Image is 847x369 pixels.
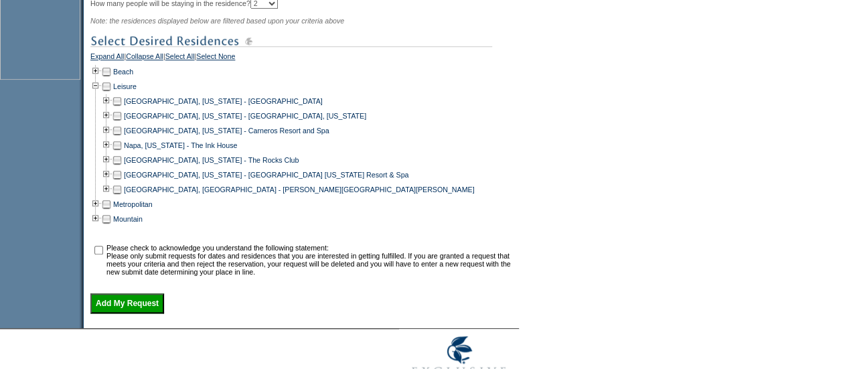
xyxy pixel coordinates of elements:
[124,171,408,179] a: [GEOGRAPHIC_DATA], [US_STATE] - [GEOGRAPHIC_DATA] [US_STATE] Resort & Spa
[90,52,516,64] div: | | |
[106,244,514,276] td: Please check to acknowledge you understand the following statement: Please only submit requests f...
[124,186,474,194] a: [GEOGRAPHIC_DATA], [GEOGRAPHIC_DATA] - [PERSON_NAME][GEOGRAPHIC_DATA][PERSON_NAME]
[165,52,195,64] a: Select All
[124,112,366,120] a: [GEOGRAPHIC_DATA], [US_STATE] - [GEOGRAPHIC_DATA], [US_STATE]
[126,52,163,64] a: Collapse All
[113,215,143,223] a: Mountain
[124,141,237,149] a: Napa, [US_STATE] - The Ink House
[124,156,299,164] a: [GEOGRAPHIC_DATA], [US_STATE] - The Rocks Club
[124,127,329,135] a: [GEOGRAPHIC_DATA], [US_STATE] - Carneros Resort and Spa
[90,293,164,313] input: Add My Request
[90,52,124,64] a: Expand All
[113,82,137,90] a: Leisure
[90,17,344,25] span: Note: the residences displayed below are filtered based upon your criteria above
[113,68,133,76] a: Beach
[113,200,153,208] a: Metropolitan
[124,97,323,105] a: [GEOGRAPHIC_DATA], [US_STATE] - [GEOGRAPHIC_DATA]
[196,52,235,64] a: Select None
